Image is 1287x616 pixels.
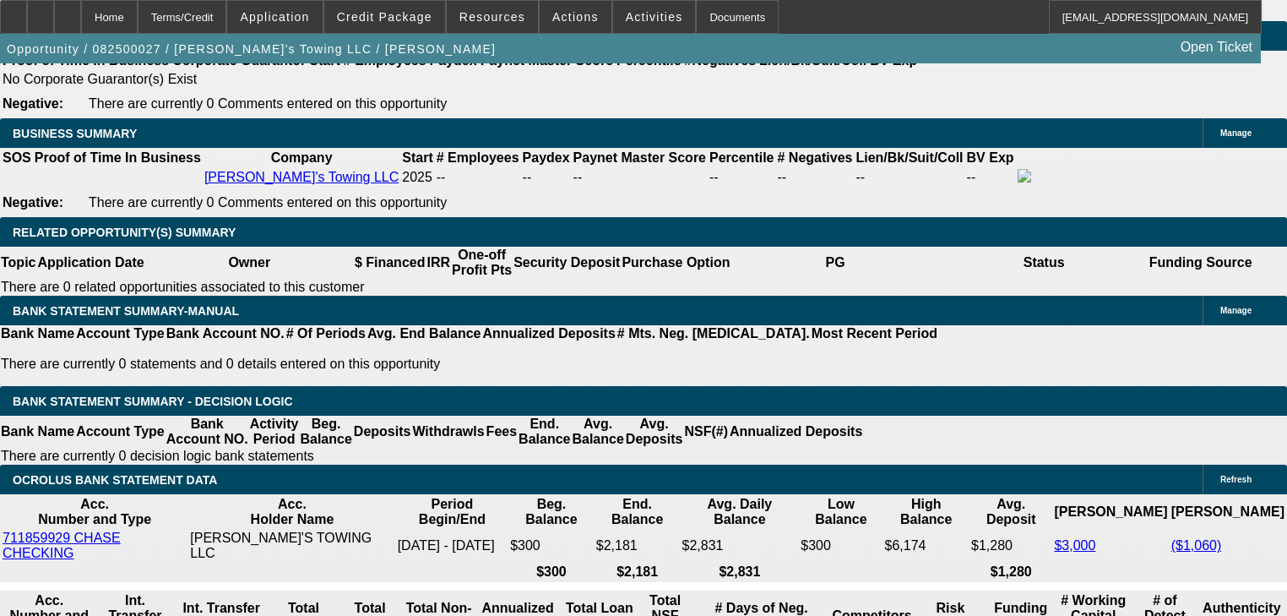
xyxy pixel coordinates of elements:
span: RELATED OPPORTUNITY(S) SUMMARY [13,226,236,239]
span: Resources [459,10,525,24]
b: # Negatives [778,150,853,165]
b: Company [271,150,333,165]
th: # Of Periods [285,325,367,342]
th: Acc. Number and Type [2,496,187,528]
th: Beg. Balance [509,496,594,528]
th: Account Type [75,416,166,448]
th: End. Balance [518,416,571,448]
span: Manage [1220,306,1252,315]
th: [PERSON_NAME] [1170,496,1285,528]
a: $3,000 [1054,538,1095,553]
div: -- [709,170,774,185]
p: There are currently 0 statements and 0 details entered on this opportunity [1,357,937,372]
b: Negative: [3,96,63,111]
th: Avg. Daily Balance [682,496,799,528]
th: End. Balance [595,496,680,528]
th: Avg. Balance [571,416,624,448]
b: Lien/Bk/Suit/Coll [855,150,963,165]
th: Status [940,247,1149,279]
th: PG [730,247,939,279]
button: Resources [447,1,538,33]
div: -- [573,170,706,185]
th: [PERSON_NAME] [1053,496,1168,528]
a: 711859929 CHASE CHECKING [3,531,121,560]
th: High Balance [883,496,969,528]
th: Purchase Option [621,247,730,279]
td: $2,181 [595,530,680,562]
td: $2,831 [682,530,799,562]
span: Opportunity / 082500027 / [PERSON_NAME]'s Towing LLC / [PERSON_NAME] [7,42,496,56]
th: Activity Period [249,416,300,448]
span: OCROLUS BANK STATEMENT DATA [13,473,217,487]
button: Credit Package [324,1,445,33]
th: $2,181 [595,564,680,581]
td: -- [855,168,964,187]
th: Withdrawls [411,416,485,448]
button: Activities [613,1,696,33]
td: $1,280 [970,530,1051,562]
td: $300 [800,530,882,562]
span: Application [240,10,309,24]
th: $300 [509,564,594,581]
td: -- [966,168,1015,187]
a: Open Ticket [1174,33,1259,62]
th: Application Date [36,247,144,279]
b: # Employees [437,150,519,165]
th: Most Recent Period [811,325,938,342]
span: Refresh [1220,475,1252,484]
a: [PERSON_NAME]'s Towing LLC [204,170,399,184]
b: Paydex [523,150,570,165]
td: $6,174 [883,530,969,562]
span: Credit Package [337,10,432,24]
th: Fees [486,416,518,448]
span: BANK STATEMENT SUMMARY-MANUAL [13,304,239,318]
td: -- [522,168,571,187]
span: There are currently 0 Comments entered on this opportunity [89,96,447,111]
span: Activities [626,10,683,24]
td: 2025 [401,168,433,187]
th: $ Financed [354,247,426,279]
span: There are currently 0 Comments entered on this opportunity [89,195,447,210]
span: Manage [1220,128,1252,138]
div: -- [778,170,853,185]
th: NSF(#) [683,416,729,448]
span: Actions [552,10,599,24]
th: Low Balance [800,496,882,528]
a: ($1,060) [1171,538,1222,553]
th: $2,831 [682,564,799,581]
b: Paynet Master Score [573,150,706,165]
td: $300 [509,530,594,562]
th: # Mts. Neg. [MEDICAL_DATA]. [616,325,811,342]
th: SOS [2,150,32,166]
th: Bank Account NO. [166,325,285,342]
b: Start [402,150,432,165]
th: Avg. Deposits [625,416,684,448]
td: [PERSON_NAME]'S TOWING LLC [189,530,394,562]
th: IRR [426,247,451,279]
span: -- [437,170,446,184]
button: Application [227,1,322,33]
span: BUSINESS SUMMARY [13,127,137,140]
th: Period Begin/End [397,496,508,528]
th: Beg. Balance [299,416,352,448]
th: Funding Source [1149,247,1253,279]
th: Avg. Deposit [970,496,1051,528]
img: facebook-icon.png [1018,169,1031,183]
th: Owner [145,247,354,279]
th: Acc. Holder Name [189,496,394,528]
td: [DATE] - [DATE] [397,530,508,562]
td: No Corporate Guarantor(s) Exist [2,71,925,88]
th: Account Type [75,325,166,342]
th: Security Deposit [513,247,621,279]
th: Annualized Deposits [481,325,616,342]
span: Bank Statement Summary - Decision Logic [13,395,293,408]
b: Negative: [3,195,63,210]
th: One-off Profit Pts [451,247,513,279]
b: BV Exp [967,150,1014,165]
th: Avg. End Balance [367,325,482,342]
button: Actions [540,1,611,33]
th: Deposits [353,416,412,448]
th: Bank Account NO. [166,416,249,448]
th: Proof of Time In Business [34,150,202,166]
th: Annualized Deposits [729,416,863,448]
